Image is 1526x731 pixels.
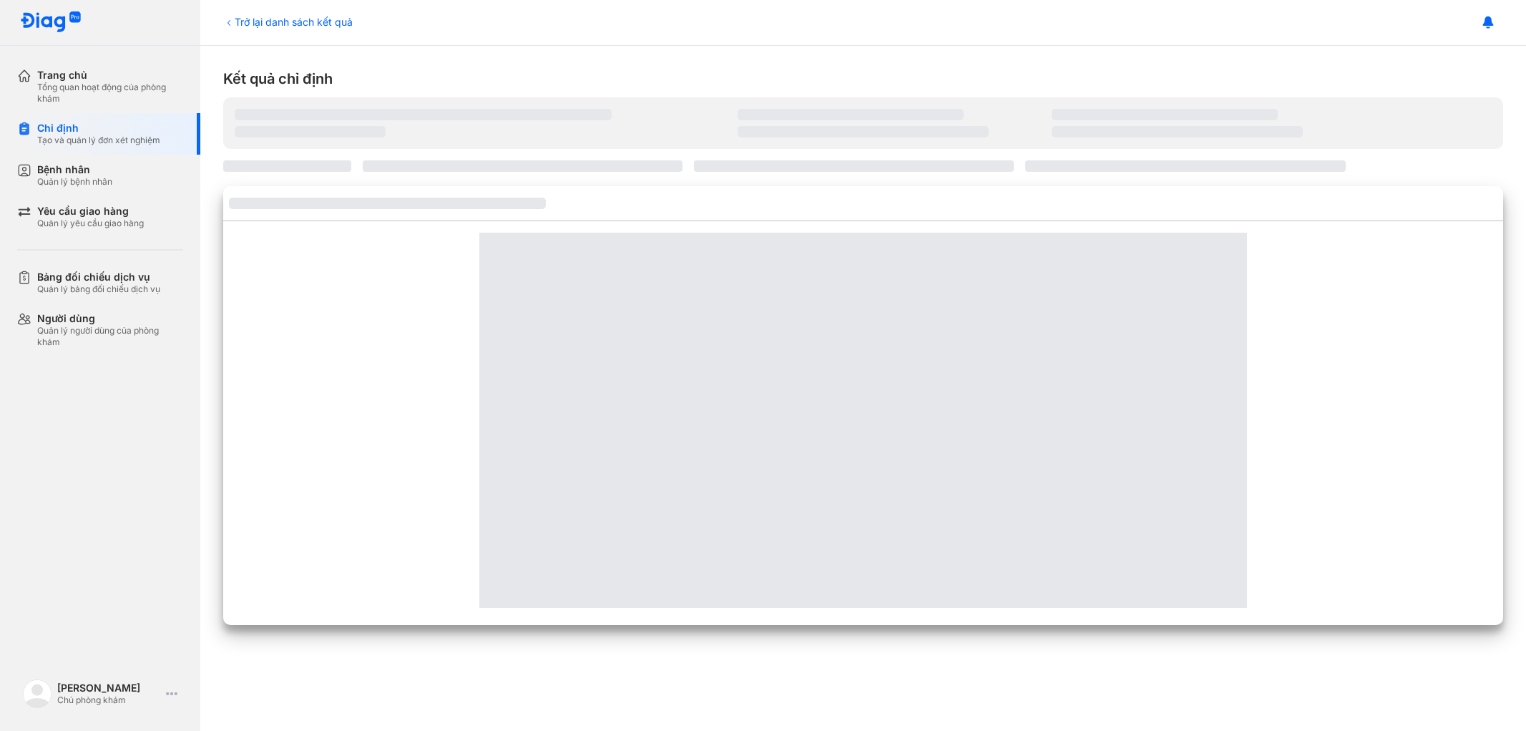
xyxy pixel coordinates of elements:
div: Chỉ định [37,122,160,135]
img: logo [20,11,82,34]
div: Tạo và quản lý đơn xét nghiệm [37,135,160,146]
div: Trở lại danh sách kết quả [223,14,353,29]
div: Quản lý bảng đối chiếu dịch vụ [37,284,160,295]
div: Bảng đối chiếu dịch vụ [37,271,160,284]
div: Tổng quan hoạt động của phòng khám [37,82,183,105]
div: Trang chủ [37,69,183,82]
div: Chủ phòng khám [57,694,160,706]
div: Người dùng [37,312,183,325]
img: logo [23,679,52,708]
div: Quản lý người dùng của phòng khám [37,325,183,348]
div: Yêu cầu giao hàng [37,205,144,218]
div: Kết quả chỉ định [223,69,1503,89]
div: Bệnh nhân [37,163,112,176]
div: Quản lý yêu cầu giao hàng [37,218,144,229]
div: [PERSON_NAME] [57,682,160,694]
div: Quản lý bệnh nhân [37,176,112,188]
